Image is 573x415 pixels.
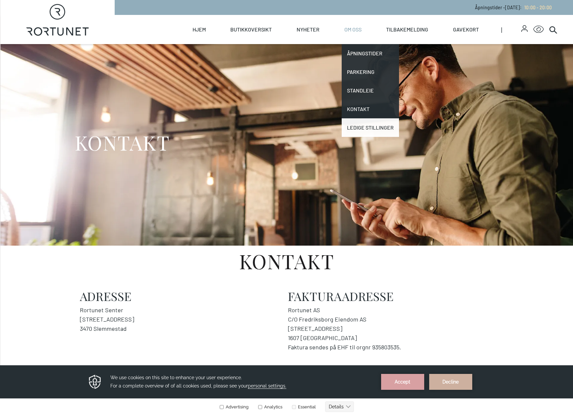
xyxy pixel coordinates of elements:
[258,41,262,45] input: Analytics
[80,289,285,303] h2: Adresse
[342,44,399,63] a: Åpningstider
[453,15,479,44] a: Gavekort
[342,81,399,100] a: Standleie
[342,63,399,81] a: Parkering
[291,40,316,45] label: Essential
[325,37,354,48] button: Details
[342,100,399,118] a: Kontakt
[75,130,170,155] h1: KONTAKT
[533,24,544,35] button: Open Accessibility Menu
[288,289,493,303] h2: Fakturaadresse
[344,15,362,44] a: Om oss
[288,305,493,352] address: Rortunet AS C/O Fredriksborg Eiendom AS [STREET_ADDRESS] 1607 [GEOGRAPHIC_DATA] Faktura sendes på...
[329,40,344,45] text: Details
[80,305,285,333] address: Rortunet Senter [STREET_ADDRESS] 3470 Slemmestad
[193,15,206,44] a: Hjem
[524,5,552,10] span: 10:00 - 20:00
[297,15,319,44] a: Nyheter
[522,5,552,10] a: 10:00 - 20:00
[230,15,272,44] a: Butikkoversikt
[220,41,224,45] input: Advertising
[501,15,522,44] span: |
[110,9,373,26] h3: We use cookies on this site to enhance your user experience. For a complete overview of of all co...
[386,15,428,44] a: Tilbakemelding
[248,19,286,25] span: personal settings.
[257,40,282,45] label: Analytics
[381,10,424,26] button: Accept
[292,41,296,45] input: Essential
[219,40,249,45] label: Advertising
[475,4,552,11] p: Åpningstider - [DATE] :
[342,118,399,137] a: Ledige stillinger
[0,246,573,271] h1: Kontakt
[429,10,472,26] button: Decline
[88,10,102,26] img: Privacy reminder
